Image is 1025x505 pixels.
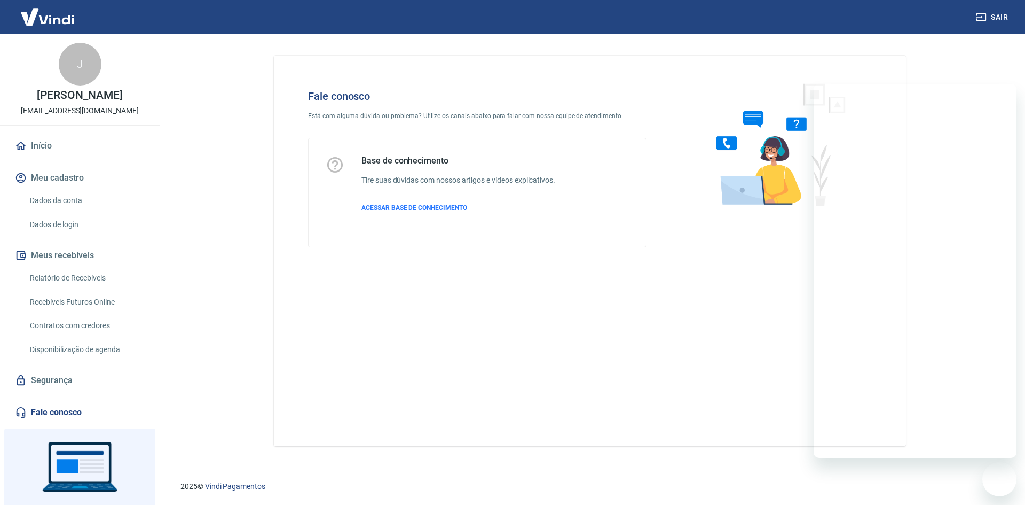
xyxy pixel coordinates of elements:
[982,462,1016,496] iframe: Botão para abrir a janela de mensagens, conversa em andamento
[26,339,147,361] a: Disponibilização de agenda
[13,369,147,392] a: Segurança
[21,105,139,116] p: [EMAIL_ADDRESS][DOMAIN_NAME]
[13,401,147,424] a: Fale conosco
[26,291,147,313] a: Recebíveis Futuros Online
[361,203,555,213] a: ACESSAR BASE DE CONHECIMENTO
[37,90,122,101] p: [PERSON_NAME]
[308,111,646,121] p: Está com alguma dúvida ou problema? Utilize os canais abaixo para falar com nossa equipe de atend...
[26,315,147,337] a: Contratos com credores
[361,156,555,166] h5: Base de conhecimento
[26,267,147,289] a: Relatório de Recebíveis
[59,43,101,86] div: J
[13,134,147,158] a: Início
[205,482,265,491] a: Vindi Pagamentos
[13,244,147,267] button: Meus recebíveis
[26,190,147,212] a: Dados da conta
[180,481,999,492] p: 2025 ©
[695,73,857,215] img: Fale conosco
[361,204,467,212] span: ACESSAR BASE DE CONHECIMENTO
[974,7,1012,27] button: Sair
[814,84,1016,458] iframe: Janela de mensagens
[26,214,147,236] a: Dados de login
[308,90,646,103] h4: Fale conosco
[13,1,82,33] img: Vindi
[13,166,147,190] button: Meu cadastro
[361,175,555,186] h6: Tire suas dúvidas com nossos artigos e vídeos explicativos.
